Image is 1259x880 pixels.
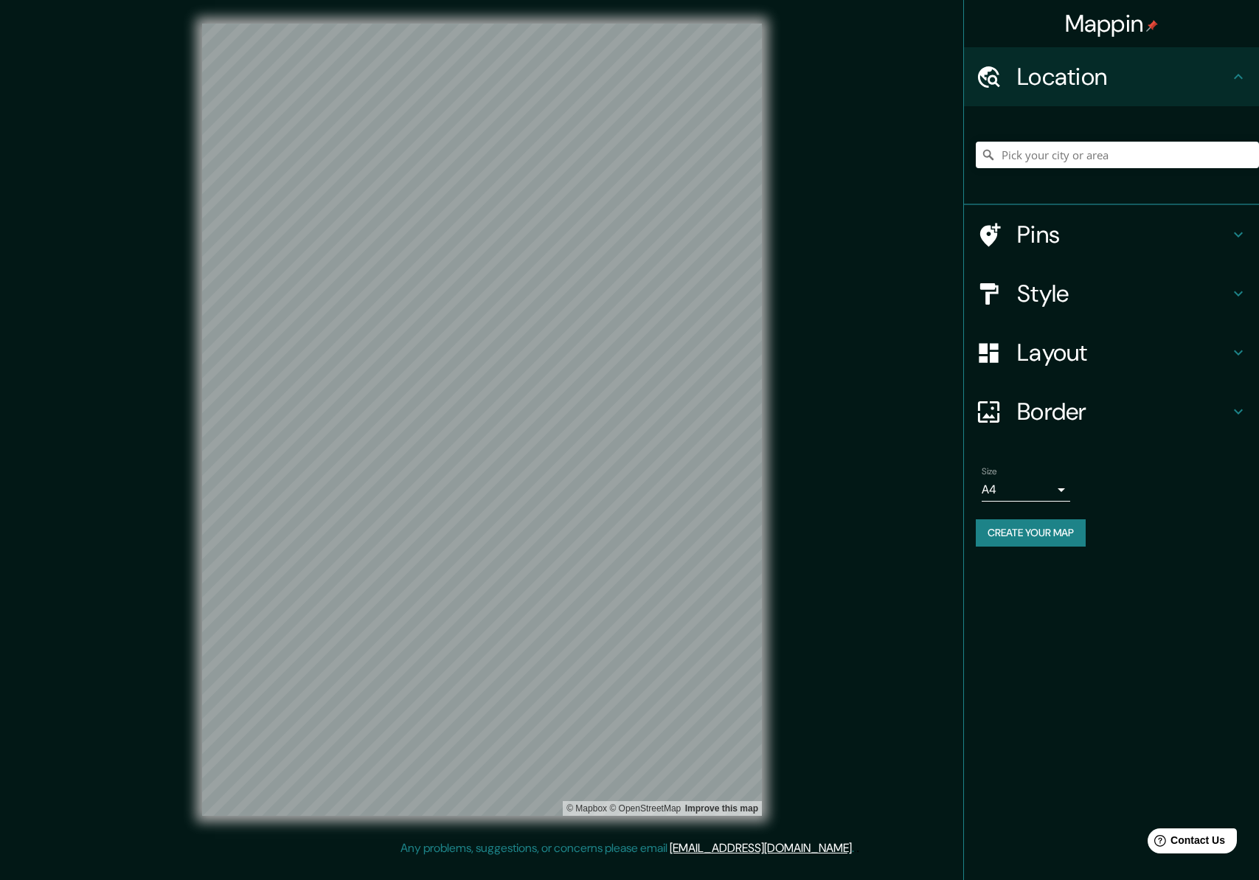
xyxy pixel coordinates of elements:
h4: Style [1017,279,1229,308]
input: Pick your city or area [976,142,1259,168]
div: A4 [982,478,1070,502]
label: Size [982,465,997,478]
img: pin-icon.png [1146,20,1158,32]
a: [EMAIL_ADDRESS][DOMAIN_NAME] [670,840,852,856]
div: Border [964,382,1259,441]
div: . [856,839,859,857]
div: Pins [964,205,1259,264]
a: Mapbox [566,803,607,814]
canvas: Map [202,24,762,816]
div: Layout [964,323,1259,382]
button: Create your map [976,519,1086,547]
h4: Mappin [1065,9,1159,38]
a: OpenStreetMap [609,803,681,814]
div: Location [964,47,1259,106]
h4: Layout [1017,338,1229,367]
a: Map feedback [685,803,758,814]
div: . [854,839,856,857]
iframe: Help widget launcher [1128,822,1243,864]
div: Style [964,264,1259,323]
h4: Location [1017,62,1229,91]
p: Any problems, suggestions, or concerns please email . [400,839,854,857]
h4: Border [1017,397,1229,426]
h4: Pins [1017,220,1229,249]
